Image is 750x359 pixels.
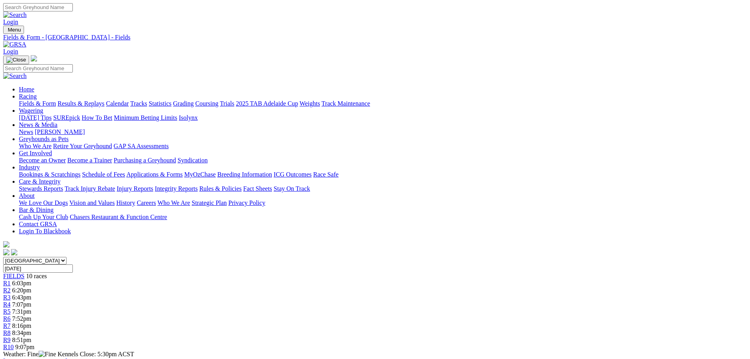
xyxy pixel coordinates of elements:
a: Fact Sheets [243,185,272,192]
a: 2025 TAB Adelaide Cup [236,100,298,107]
a: Fields & Form - [GEOGRAPHIC_DATA] - Fields [3,34,747,41]
a: News [19,128,33,135]
a: R2 [3,287,11,294]
a: Injury Reports [117,185,153,192]
div: Care & Integrity [19,185,747,192]
span: 6:43pm [12,294,31,301]
div: About [19,199,747,206]
a: Results & Replays [57,100,104,107]
input: Select date [3,264,73,273]
a: Grading [173,100,194,107]
span: 8:51pm [12,337,31,343]
a: MyOzChase [184,171,216,178]
a: R3 [3,294,11,301]
a: Bar & Dining [19,206,54,213]
span: R4 [3,301,11,308]
img: Search [3,73,27,80]
a: Statistics [149,100,172,107]
a: Retire Your Greyhound [53,143,112,149]
span: Weather: Fine [3,351,57,357]
a: We Love Our Dogs [19,199,68,206]
a: Chasers Restaurant & Function Centre [70,214,167,220]
span: 7:07pm [12,301,31,308]
img: Close [6,57,26,63]
input: Search [3,64,73,73]
a: Stay On Track [274,185,310,192]
a: Weights [300,100,320,107]
img: facebook.svg [3,249,9,255]
a: R5 [3,308,11,315]
a: News & Media [19,121,57,128]
span: 7:31pm [12,308,31,315]
a: Schedule of Fees [82,171,125,178]
a: Track Injury Rebate [65,185,115,192]
a: Track Maintenance [322,100,370,107]
a: Fields & Form [19,100,56,107]
a: GAP SA Assessments [114,143,169,149]
a: R9 [3,337,11,343]
a: Syndication [178,157,207,164]
a: Stewards Reports [19,185,63,192]
a: Login [3,19,18,25]
img: Fine [39,351,56,358]
div: Industry [19,171,747,178]
button: Toggle navigation [3,56,29,64]
a: R8 [3,329,11,336]
button: Toggle navigation [3,26,24,34]
a: Minimum Betting Limits [114,114,177,121]
a: Race Safe [313,171,338,178]
a: R1 [3,280,11,286]
a: Breeding Information [217,171,272,178]
span: Kennels Close: 5:30pm ACST [57,351,134,357]
span: 8:16pm [12,322,31,329]
a: Rules & Policies [199,185,242,192]
a: R7 [3,322,11,329]
div: Wagering [19,114,747,121]
a: How To Bet [82,114,113,121]
span: 10 races [26,273,47,279]
a: SUREpick [53,114,80,121]
a: Get Involved [19,150,52,156]
div: Get Involved [19,157,747,164]
span: 8:34pm [12,329,31,336]
div: Racing [19,100,747,107]
span: 6:03pm [12,280,31,286]
a: About [19,192,35,199]
a: Wagering [19,107,43,114]
a: Integrity Reports [155,185,198,192]
div: News & Media [19,128,747,136]
span: 7:52pm [12,315,31,322]
input: Search [3,3,73,11]
a: Calendar [106,100,129,107]
span: 6:20pm [12,287,31,294]
a: Contact GRSA [19,221,57,227]
a: Privacy Policy [228,199,265,206]
a: Careers [137,199,156,206]
a: R10 [3,344,14,350]
a: Purchasing a Greyhound [114,157,176,164]
a: Cash Up Your Club [19,214,68,220]
img: twitter.svg [11,249,17,255]
a: R6 [3,315,11,322]
a: Bookings & Scratchings [19,171,80,178]
span: Menu [8,27,21,33]
a: Strategic Plan [192,199,227,206]
img: logo-grsa-white.png [3,241,9,247]
img: Search [3,11,27,19]
a: Become a Trainer [67,157,112,164]
a: Who We Are [157,199,190,206]
span: FIELDS [3,273,24,279]
a: Applications & Forms [126,171,183,178]
a: Coursing [195,100,219,107]
a: Tracks [130,100,147,107]
img: logo-grsa-white.png [31,55,37,61]
a: Greyhounds as Pets [19,136,69,142]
